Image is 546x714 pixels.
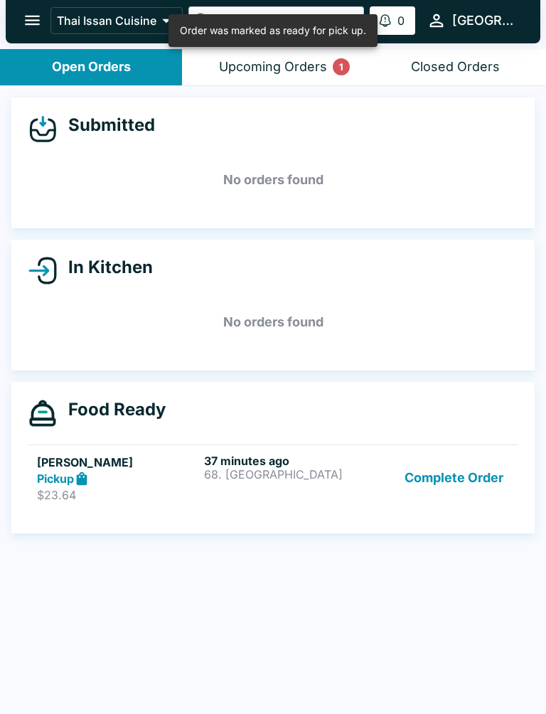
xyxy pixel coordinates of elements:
h4: Submitted [57,114,155,136]
div: Upcoming Orders [219,59,327,75]
p: Thai Issan Cuisine [57,14,156,28]
h5: No orders found [28,297,518,348]
div: Closed Orders [411,59,500,75]
h6: 37 minutes ago [204,454,365,468]
p: $23.64 [37,488,198,502]
button: Complete Order [399,454,509,503]
h5: No orders found [28,154,518,206]
p: 68. [GEOGRAPHIC_DATA] [204,468,365,481]
h4: Food Ready [57,399,166,420]
p: 1 [339,60,343,74]
h5: [PERSON_NAME] [37,454,198,471]
a: [PERSON_NAME]Pickup$23.6437 minutes ago68. [GEOGRAPHIC_DATA]Complete Order [28,444,518,511]
button: open drawer [14,2,50,38]
p: 0 [397,14,405,28]
div: Order was marked as ready for pick up. [180,18,366,43]
div: Open Orders [52,59,131,75]
strong: Pickup [37,471,74,486]
button: [GEOGRAPHIC_DATA] [421,5,523,36]
h4: In Kitchen [57,257,153,278]
div: [GEOGRAPHIC_DATA] [452,12,518,29]
button: Thai Issan Cuisine [50,7,183,34]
